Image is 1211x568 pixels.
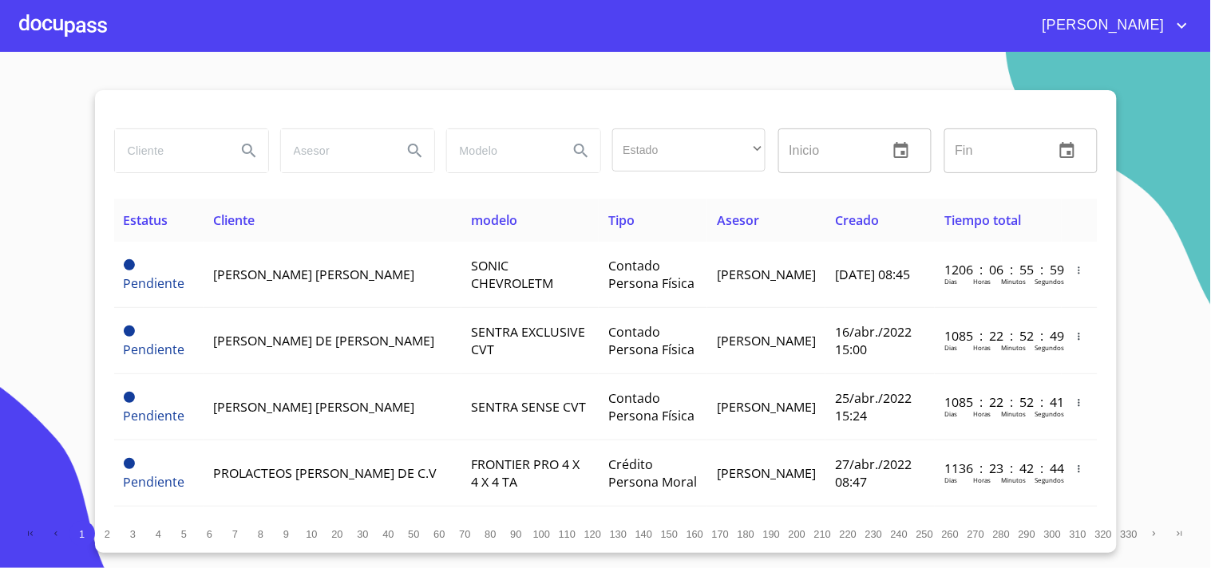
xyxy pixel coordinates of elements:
span: 110 [559,528,576,540]
span: Cliente [213,211,255,229]
button: 310 [1066,521,1091,546]
button: 30 [350,521,376,546]
p: Dias [944,343,957,352]
span: 1 [79,528,85,540]
p: 1085 : 22 : 52 : 49 [944,327,1052,345]
p: Dias [944,409,957,418]
span: 30 [357,528,368,540]
p: Dias [944,475,957,484]
span: [PERSON_NAME] DE [PERSON_NAME] [213,332,434,349]
span: SENTRA SENSE CVT [471,398,586,416]
button: 2 [95,521,121,546]
span: 250 [916,528,933,540]
span: 10 [306,528,317,540]
span: Pendiente [124,341,185,358]
button: 3 [121,521,146,546]
button: 70 [453,521,478,546]
button: 110 [555,521,580,546]
span: 210 [814,528,831,540]
button: 6 [197,521,223,546]
span: 4 [156,528,161,540]
p: Minutos [1001,277,1026,286]
span: 25/abr./2022 15:24 [835,389,912,424]
span: 140 [635,528,652,540]
button: 270 [964,521,989,546]
button: 300 [1040,521,1066,546]
input: search [447,129,556,172]
button: 7 [223,521,248,546]
span: 240 [891,528,908,540]
span: 280 [993,528,1010,540]
button: 210 [810,521,836,546]
button: 190 [759,521,785,546]
span: 230 [865,528,882,540]
button: 240 [887,521,912,546]
span: Contado Persona Física [608,257,695,292]
p: Segundos [1035,277,1064,286]
button: 130 [606,521,631,546]
p: Horas [973,343,991,352]
span: 6 [207,528,212,540]
button: Search [562,132,600,170]
span: 9 [283,528,289,540]
button: 50 [402,521,427,546]
span: 5 [181,528,187,540]
button: 260 [938,521,964,546]
p: Minutos [1001,343,1026,352]
span: 8 [258,528,263,540]
span: [DATE] 08:45 [835,266,910,283]
button: 150 [657,521,683,546]
span: FRONTIER PRO 4 X 4 X 4 TA [471,456,580,491]
button: Search [396,132,434,170]
button: 1 [69,521,95,546]
span: 20 [331,528,342,540]
span: Pendiente [124,392,135,403]
button: 90 [504,521,529,546]
button: 80 [478,521,504,546]
span: Pendiente [124,458,135,469]
button: 170 [708,521,734,546]
span: 40 [382,528,394,540]
span: 80 [485,528,496,540]
button: 100 [529,521,555,546]
p: Dias [944,277,957,286]
input: search [281,129,390,172]
span: [PERSON_NAME] [717,332,816,349]
span: [PERSON_NAME] [717,398,816,416]
span: [PERSON_NAME] [717,464,816,482]
button: 5 [172,521,197,546]
span: 300 [1044,528,1061,540]
span: Contado Persona Física [608,389,695,424]
span: 120 [584,528,601,540]
span: 60 [433,528,445,540]
span: 150 [661,528,678,540]
span: Tiempo total [944,211,1021,229]
span: 320 [1095,528,1112,540]
span: Estatus [124,211,168,229]
span: Pendiente [124,274,185,292]
span: 70 [459,528,470,540]
span: 270 [968,528,984,540]
span: Asesor [717,211,759,229]
button: 280 [989,521,1015,546]
span: 27/abr./2022 08:47 [835,456,912,491]
span: Creado [835,211,879,229]
span: [PERSON_NAME] [PERSON_NAME] [213,266,414,283]
button: 290 [1015,521,1040,546]
p: Segundos [1035,343,1064,352]
span: 160 [687,528,703,540]
p: Horas [973,475,991,484]
span: PROLACTEOS [PERSON_NAME] DE C.V [213,464,437,482]
span: 290 [1019,528,1035,540]
button: 60 [427,521,453,546]
button: 220 [836,521,861,546]
button: 180 [734,521,759,546]
button: 4 [146,521,172,546]
span: 130 [610,528,627,540]
p: Minutos [1001,409,1026,418]
span: Pendiente [124,259,135,270]
span: Pendiente [124,473,185,491]
p: Minutos [1001,475,1026,484]
span: 90 [510,528,521,540]
span: Pendiente [124,325,135,337]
